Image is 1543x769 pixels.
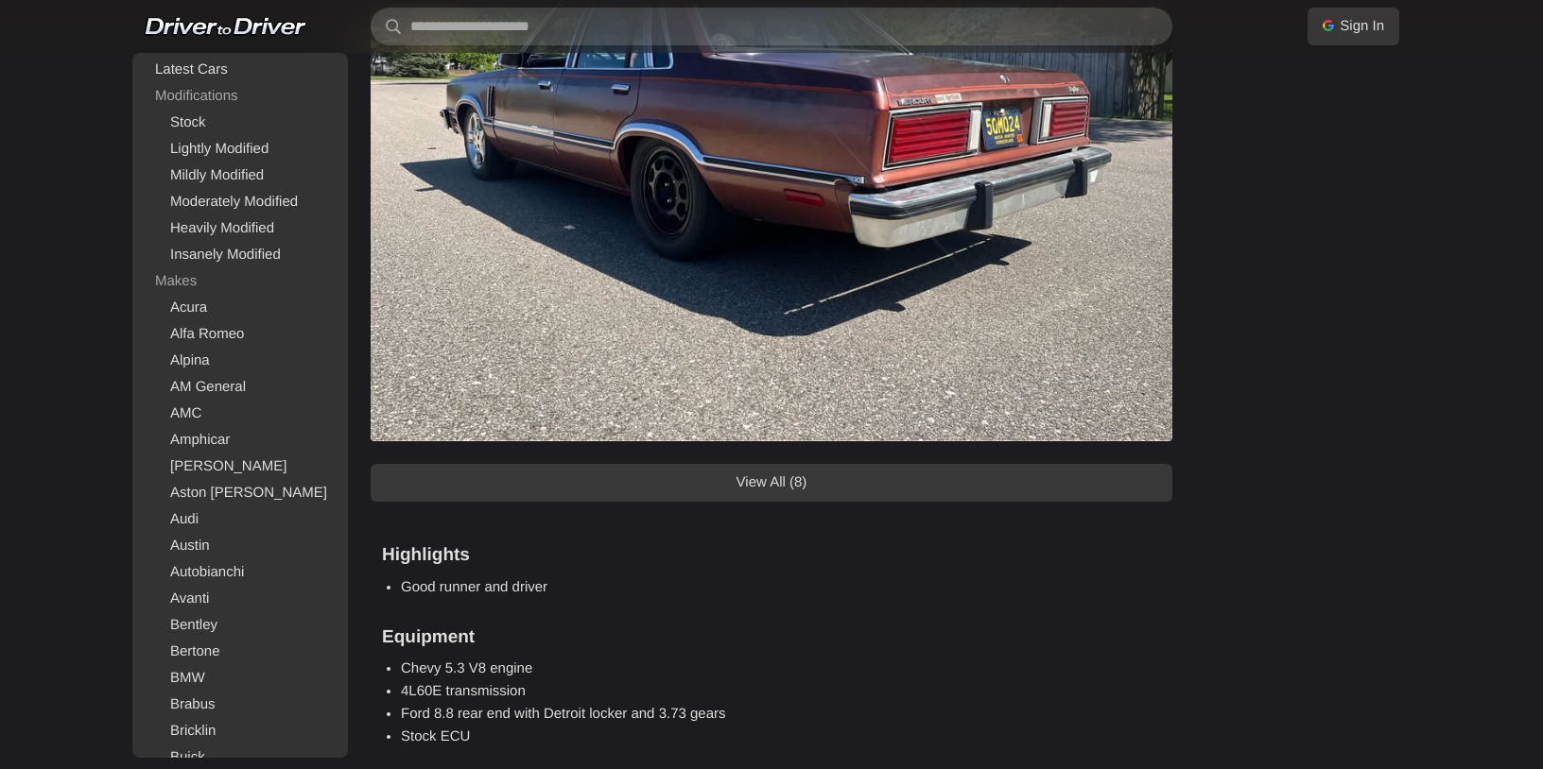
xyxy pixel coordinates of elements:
a: Bertone [136,639,344,665]
a: Latest Cars [136,57,344,83]
a: Insanely Modified [136,242,344,268]
a: Heavily Modified [136,215,344,242]
a: Amphicar [136,427,344,453]
a: BMW [136,665,344,692]
a: Lightly Modified [136,136,344,162]
a: Bentley [136,612,344,639]
li: Stock ECU [401,726,1161,748]
a: AMC [136,401,344,427]
a: Avanti [136,586,344,612]
li: Good runner and driver [401,576,1161,599]
a: AM General [136,374,344,401]
a: Alfa Romeo [136,321,344,348]
a: View All (8) [371,464,1172,502]
a: [PERSON_NAME] [136,453,344,480]
h3: Highlights [382,543,1161,569]
a: Mildly Modified [136,162,344,189]
a: Audi [136,506,344,533]
h3: Equipment [382,625,1161,651]
a: Autobianchi [136,559,344,586]
a: Moderately Modified [136,189,344,215]
div: Makes [136,268,344,295]
a: Sign In [1308,8,1399,45]
a: Bricklin [136,718,344,744]
a: Brabus [136,692,344,718]
a: Austin [136,533,344,559]
li: 4L60E transmission [401,680,1161,703]
li: Chevy 5.3 V8 engine [401,658,1161,680]
li: Ford 8.8 rear end with Detroit locker and 3.73 gears [401,703,1161,726]
div: Modifications [136,83,344,110]
a: Aston [PERSON_NAME] [136,480,344,506]
a: Alpina [136,348,344,374]
a: Acura [136,295,344,321]
a: Stock [136,110,344,136]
